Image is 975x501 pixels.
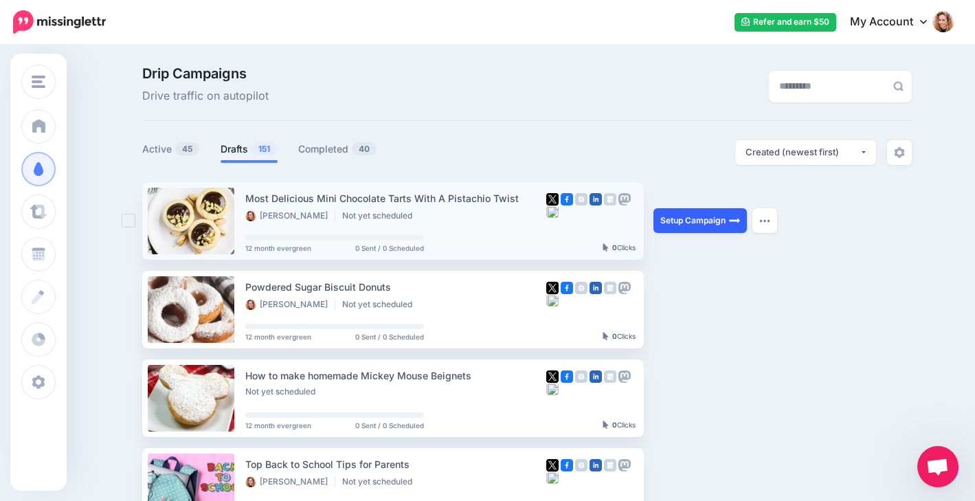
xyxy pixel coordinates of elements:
[245,333,311,340] span: 12 month evergreen
[245,422,311,429] span: 12 month evergreen
[142,67,269,80] span: Drip Campaigns
[561,282,573,294] img: facebook-square.png
[729,215,740,226] img: arrow-long-right-white.png
[590,282,602,294] img: linkedin-square.png
[836,5,954,39] a: My Account
[603,243,609,252] img: pointer-grey-darker.png
[917,446,959,487] div: Open chat
[603,421,609,429] img: pointer-grey-darker.png
[352,142,377,155] span: 40
[759,219,770,223] img: dots.png
[746,146,860,159] div: Created (newest first)
[546,294,559,307] img: bluesky-grey-square.png
[590,459,602,471] img: linkedin-square.png
[561,193,573,205] img: facebook-square.png
[13,10,106,34] img: Missinglettr
[575,282,587,294] img: instagram-grey-square.png
[342,476,419,487] li: Not yet scheduled
[355,245,424,252] span: 0 Sent / 0 Scheduled
[342,210,419,221] li: Not yet scheduled
[653,208,747,233] a: Setup Campaign
[245,299,335,310] li: [PERSON_NAME]
[612,332,617,340] b: 0
[175,142,199,155] span: 45
[32,76,45,88] img: menu.png
[342,299,419,310] li: Not yet scheduled
[612,243,617,252] b: 0
[245,476,335,487] li: [PERSON_NAME]
[251,142,277,155] span: 151
[604,193,616,205] img: google_business-grey-square.png
[604,282,616,294] img: google_business-grey-square.png
[245,456,546,472] div: Top Back to School Tips for Parents
[735,140,876,165] button: Created (newest first)
[245,190,546,206] div: Most Delicious Mini Chocolate Tarts With A Pistachio Twist
[603,332,609,340] img: pointer-grey-darker.png
[612,421,617,429] b: 0
[590,193,602,205] img: linkedin-square.png
[355,333,424,340] span: 0 Sent / 0 Scheduled
[735,13,836,32] a: Refer and earn $50
[603,421,636,430] div: Clicks
[546,471,559,484] img: bluesky-grey-square.png
[618,282,631,294] img: mastodon-grey-square.png
[546,370,559,383] img: twitter-square.png
[546,282,559,294] img: twitter-square.png
[894,147,905,158] img: settings-grey.png
[618,459,631,471] img: mastodon-grey-square.png
[245,245,311,252] span: 12 month evergreen
[142,87,269,105] span: Drive traffic on autopilot
[604,459,616,471] img: google_business-grey-square.png
[561,459,573,471] img: facebook-square.png
[298,141,377,157] a: Completed40
[893,81,904,91] img: search-grey-6.png
[546,193,559,205] img: twitter-square.png
[604,370,616,383] img: google_business-grey-square.png
[575,370,587,383] img: instagram-grey-square.png
[245,368,546,383] div: How to make homemade Mickey Mouse Beignets
[575,459,587,471] img: instagram-grey-square.png
[355,422,424,429] span: 0 Sent / 0 Scheduled
[575,193,587,205] img: instagram-grey-square.png
[561,370,573,383] img: facebook-square.png
[603,333,636,341] div: Clicks
[546,383,559,395] img: bluesky-grey-square.png
[603,244,636,252] div: Clicks
[142,141,200,157] a: Active45
[590,370,602,383] img: linkedin-square.png
[245,279,546,295] div: Powdered Sugar Biscuit Donuts
[245,388,322,396] li: Not yet scheduled
[546,205,559,218] img: bluesky-grey-square.png
[618,193,631,205] img: mastodon-grey-square.png
[618,370,631,383] img: mastodon-grey-square.png
[245,210,335,221] li: [PERSON_NAME]
[221,141,278,157] a: Drafts151
[546,459,559,471] img: twitter-square.png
